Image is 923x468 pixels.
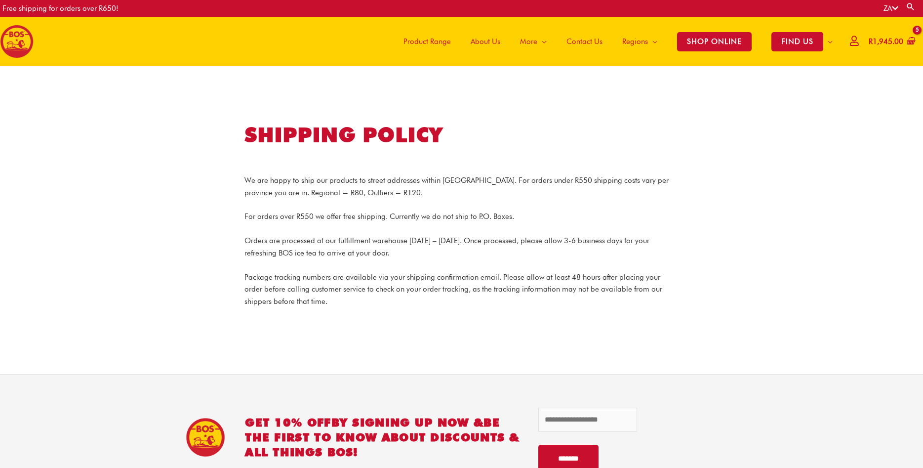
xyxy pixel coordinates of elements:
span: About Us [471,27,500,56]
a: ZA [883,4,898,13]
a: Contact Us [557,17,612,66]
a: More [510,17,557,66]
span: FIND US [771,32,823,51]
a: Search button [906,2,916,11]
h2: GET 10% OFF be the first to know about discounts & all things BOS! [245,415,528,460]
span: More [520,27,537,56]
p: We are happy to ship our products to street addresses within [GEOGRAPHIC_DATA]. For orders under ... [244,174,679,199]
h1: SHIPPING POLICY [244,121,679,150]
span: Regions [622,27,648,56]
span: BY SIGNING UP NOW & [331,416,484,429]
a: SHOP ONLINE [667,17,762,66]
span: R [869,37,873,46]
span: Product Range [403,27,451,56]
span: SHOP ONLINE [677,32,752,51]
p: Orders are processed at our fulfillment warehouse [DATE] – [DATE]. Once processed, please allow 3... [244,235,679,259]
a: Regions [612,17,667,66]
span: Contact Us [566,27,602,56]
a: Product Range [394,17,461,66]
a: View Shopping Cart, 5 items [867,31,916,53]
p: For orders over R550 we offer free shipping. Currently we do not ship to P.O. Boxes. [244,211,679,223]
p: Package tracking numbers are available via your shipping confirmation email. Please allow at leas... [244,271,679,308]
a: About Us [461,17,510,66]
img: BOS Ice Tea [186,418,225,457]
bdi: 1,945.00 [869,37,903,46]
nav: Site Navigation [386,17,843,66]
